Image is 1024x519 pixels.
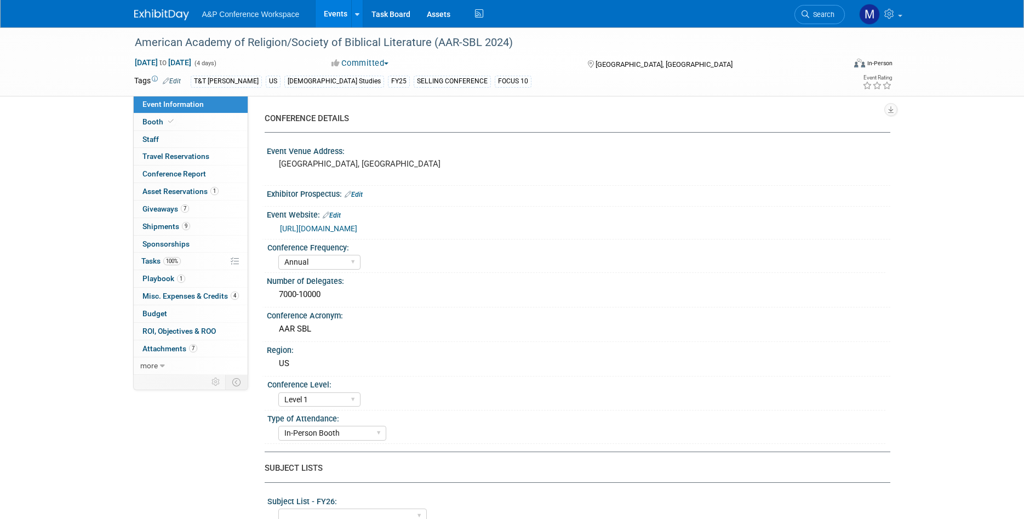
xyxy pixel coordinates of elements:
span: Shipments [142,222,190,231]
div: Event Website: [267,207,890,221]
a: Attachments7 [134,340,248,357]
span: Search [809,10,834,19]
a: [URL][DOMAIN_NAME] [280,224,357,233]
div: US [275,355,882,372]
div: Event Rating [862,75,892,81]
i: Booth reservation complete [168,118,174,124]
span: Travel Reservations [142,152,209,161]
a: Asset Reservations1 [134,183,248,200]
a: Edit [163,77,181,85]
a: Edit [323,212,341,219]
img: ExhibitDay [134,9,189,20]
a: Giveaways7 [134,201,248,218]
button: Committed [328,58,393,69]
div: In-Person [867,59,893,67]
span: Playbook [142,274,185,283]
div: Event Venue Address: [267,143,890,157]
span: Asset Reservations [142,187,219,196]
span: 7 [189,344,197,352]
div: Type of Attendance: [267,410,885,424]
a: Playbook1 [134,270,248,287]
a: more [134,357,248,374]
span: 1 [177,275,185,283]
pre: [GEOGRAPHIC_DATA], [GEOGRAPHIC_DATA] [279,159,514,169]
a: ROI, Objectives & ROO [134,323,248,340]
div: 7000-10000 [275,286,882,303]
span: ROI, Objectives & ROO [142,327,216,335]
span: [GEOGRAPHIC_DATA], [GEOGRAPHIC_DATA] [596,60,733,69]
span: A&P Conference Workspace [202,10,300,19]
div: FY25 [388,76,410,87]
a: Event Information [134,96,248,113]
div: American Academy of Religion/Society of Biblical Literature (AAR-SBL 2024) [131,33,828,53]
span: Misc. Expenses & Credits [142,292,239,300]
span: Tasks [141,256,181,265]
td: Personalize Event Tab Strip [207,375,226,389]
span: Booth [142,117,176,126]
td: Tags [134,75,181,88]
a: Staff [134,131,248,148]
div: Conference Acronym: [267,307,890,321]
a: Search [794,5,845,24]
span: Budget [142,309,167,318]
div: FOCUS 10 [495,76,531,87]
div: Conference Frequency: [267,239,885,253]
div: T&T [PERSON_NAME] [191,76,262,87]
a: Travel Reservations [134,148,248,165]
span: 7 [181,204,189,213]
img: Format-Inperson.png [854,59,865,67]
span: to [158,58,168,67]
img: Maria Rohde [859,4,880,25]
span: 4 [231,292,239,300]
span: Sponsorships [142,239,190,248]
div: Number of Delegates: [267,273,890,287]
div: Exhibitor Prospectus: [267,186,890,200]
div: Event Format [780,57,893,73]
div: Subject List - FY26: [267,493,885,507]
div: Conference Level: [267,377,885,390]
a: Tasks100% [134,253,248,270]
div: SUBJECT LISTS [265,463,882,474]
span: 1 [210,187,219,195]
div: CONFERENCE DETAILS [265,113,882,124]
div: AAR SBL [275,321,882,338]
a: Sponsorships [134,236,248,253]
span: more [140,361,158,370]
span: Conference Report [142,169,206,178]
a: Shipments9 [134,218,248,235]
span: Event Information [142,100,204,109]
a: Misc. Expenses & Credits4 [134,288,248,305]
a: Booth [134,113,248,130]
div: [DEMOGRAPHIC_DATA] Studies [284,76,384,87]
div: US [266,76,281,87]
span: (4 days) [193,60,216,67]
div: Region: [267,342,890,356]
a: Conference Report [134,166,248,182]
span: [DATE] [DATE] [134,58,192,67]
span: Attachments [142,344,197,353]
td: Toggle Event Tabs [225,375,248,389]
span: Staff [142,135,159,144]
span: 9 [182,222,190,230]
span: Giveaways [142,204,189,213]
span: 100% [163,257,181,265]
a: Budget [134,305,248,322]
a: Edit [345,191,363,198]
div: SELLING CONFERENCE [414,76,491,87]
